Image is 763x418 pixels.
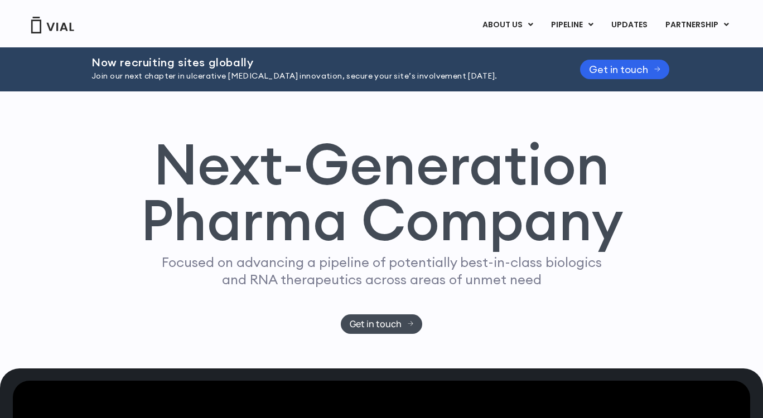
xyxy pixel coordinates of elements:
[542,16,602,35] a: PIPELINEMenu Toggle
[140,136,623,249] h1: Next-Generation Pharma Company
[157,254,606,288] p: Focused on advancing a pipeline of potentially best-in-class biologics and RNA therapeutics acros...
[30,17,75,33] img: Vial Logo
[602,16,656,35] a: UPDATES
[580,60,669,79] a: Get in touch
[589,65,648,74] span: Get in touch
[656,16,738,35] a: PARTNERSHIPMenu Toggle
[341,314,423,334] a: Get in touch
[91,56,552,69] h2: Now recruiting sites globally
[350,320,402,328] span: Get in touch
[91,70,552,82] p: Join our next chapter in ulcerative [MEDICAL_DATA] innovation, secure your site’s involvement [DA...
[474,16,542,35] a: ABOUT USMenu Toggle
